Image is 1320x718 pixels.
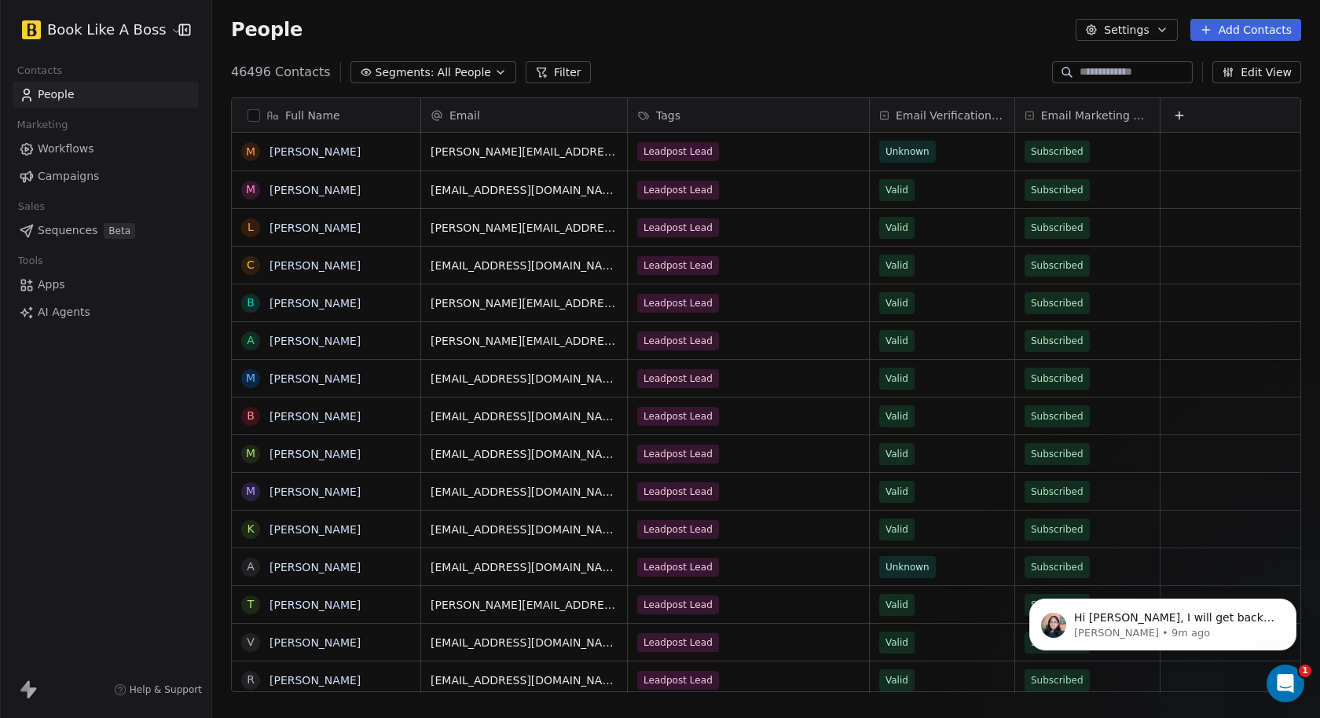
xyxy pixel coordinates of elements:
[637,369,719,388] span: Leadpost Lead
[25,27,245,57] div: If you need any help, feel free to reach out — we’re always happy to assist.
[13,163,199,189] a: Campaigns
[885,559,929,575] span: Unknown
[247,408,255,424] div: B
[269,523,361,536] a: [PERSON_NAME]
[38,222,97,239] span: Sequences
[431,220,618,236] span: [PERSON_NAME][EMAIL_ADDRESS][DOMAIN_NAME]
[449,108,480,123] span: Email
[885,333,908,349] span: Valid
[285,108,340,123] span: Full Name
[885,258,908,273] span: Valid
[69,158,289,219] div: Can I simply use the "resend to unopened" option, or do i need to create a brand new campaign and...
[76,8,178,20] h1: [PERSON_NAME]
[13,126,302,242] div: Justin says…
[438,64,491,81] span: All People
[628,98,869,132] div: Tags
[885,672,908,688] span: Valid
[10,6,40,36] button: go back
[637,445,719,463] span: Leadpost Lead
[885,635,908,650] span: Valid
[247,219,254,236] div: L
[885,484,908,500] span: Valid
[885,522,908,537] span: Valid
[1031,371,1083,386] span: Subscribed
[431,295,618,311] span: [PERSON_NAME][EMAIL_ADDRESS][DOMAIN_NAME]
[269,372,361,385] a: [PERSON_NAME]
[431,182,618,198] span: [EMAIL_ADDRESS][DOMAIN_NAME]
[431,446,618,462] span: [EMAIL_ADDRESS][DOMAIN_NAME]
[231,63,331,82] span: 46496 Contacts
[269,599,361,611] a: [PERSON_NAME]
[11,249,49,273] span: Tools
[38,86,75,103] span: People
[231,18,302,42] span: People
[269,508,295,533] button: Send a message…
[885,597,908,613] span: Valid
[376,64,434,81] span: Segments:
[1041,108,1150,123] span: Email Marketing Consent
[1299,665,1311,677] span: 1
[870,98,1014,132] div: Email Verification Status
[1031,559,1083,575] span: Subscribed
[24,515,37,527] button: Emoji picker
[269,636,361,649] a: [PERSON_NAME]
[431,597,618,613] span: [PERSON_NAME][EMAIL_ADDRESS][DOMAIN_NAME]
[431,144,618,159] span: [PERSON_NAME][EMAIL_ADDRESS][PERSON_NAME][DOMAIN_NAME]
[896,108,1005,123] span: Email Verification Status
[246,445,255,462] div: M
[885,144,929,159] span: Unknown
[13,82,199,108] a: People
[526,61,591,83] button: Filter
[107,352,289,368] div: I just scheduled it to send [DATE]
[637,482,719,501] span: Leadpost Lead
[431,522,618,537] span: [EMAIL_ADDRESS][DOMAIN_NAME]
[637,558,719,577] span: Leadpost Lead
[431,371,618,386] span: [EMAIL_ADDRESS][DOMAIN_NAME]
[13,272,199,298] a: Apps
[1031,333,1083,349] span: Subscribed
[94,319,302,400] div: Hi, thank you.I just scheduled it to send [DATE][PERSON_NAME]
[247,634,255,650] div: V
[1031,408,1083,424] span: Subscribed
[1015,98,1160,132] div: Email Marketing Consent
[431,333,618,349] span: [PERSON_NAME][EMAIL_ADDRESS][DOMAIN_NAME]
[1031,295,1083,311] span: Subscribed
[637,407,719,426] span: Leadpost Lead
[13,299,199,325] a: AI Agents
[247,332,255,349] div: A
[431,408,618,424] span: [EMAIL_ADDRESS][DOMAIN_NAME]
[247,257,255,273] div: C
[1031,144,1083,159] span: Subscribed
[1212,61,1301,83] button: Edit View
[38,168,99,185] span: Campaigns
[421,133,1302,693] div: grid
[19,16,167,43] button: Book Like A Boss
[247,521,254,537] div: K
[246,370,255,386] div: M
[656,108,680,123] span: Tags
[269,145,361,158] a: [PERSON_NAME]
[107,328,289,344] div: Hi, thank you.
[1031,484,1083,500] span: Subscribed
[13,136,199,162] a: Workflows
[69,443,289,536] div: Hi [PERSON_NAME], I've confirmed my Leadpost worfklow email is now sending, but it goes to the us...
[637,218,719,237] span: Leadpost Lead
[38,304,90,321] span: AI Agents
[47,20,167,40] span: Book Like A Boss
[247,559,255,575] div: A
[130,683,202,696] span: Help & Support
[1076,19,1177,41] button: Settings
[637,671,719,690] span: Leadpost Lead
[13,412,302,434] div: [DATE]
[269,485,361,498] a: [PERSON_NAME]
[637,633,719,652] span: Leadpost Lead
[57,126,302,229] div: Hi thanks for the update.Can I simply use the "resend to unopened" option, or do i need to create...
[45,9,70,34] img: Profile image for Mrinal
[114,683,202,696] a: Help & Support
[22,20,41,39] img: in-Profile_black_on_yellow.jpg
[49,515,62,527] button: Gif picker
